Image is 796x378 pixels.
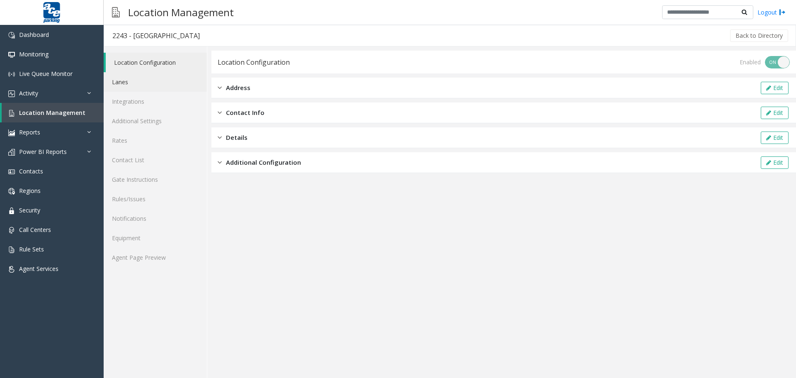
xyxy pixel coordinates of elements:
[218,83,222,93] img: closed
[761,156,789,169] button: Edit
[19,31,49,39] span: Dashboard
[226,133,248,142] span: Details
[19,70,73,78] span: Live Queue Monitor
[8,227,15,234] img: 'icon'
[19,187,41,195] span: Regions
[8,32,15,39] img: 'icon'
[218,57,290,68] div: Location Configuration
[104,248,207,267] a: Agent Page Preview
[104,189,207,209] a: Rules/Issues
[8,90,15,97] img: 'icon'
[218,133,222,142] img: closed
[8,51,15,58] img: 'icon'
[8,207,15,214] img: 'icon'
[8,110,15,117] img: 'icon'
[730,29,788,42] button: Back to Directory
[104,150,207,170] a: Contact List
[124,2,238,22] h3: Location Management
[761,82,789,94] button: Edit
[19,167,43,175] span: Contacts
[8,149,15,156] img: 'icon'
[8,246,15,253] img: 'icon'
[226,83,250,93] span: Address
[104,170,207,189] a: Gate Instructions
[740,58,761,66] div: Enabled
[19,206,40,214] span: Security
[19,50,49,58] span: Monitoring
[8,71,15,78] img: 'icon'
[8,129,15,136] img: 'icon'
[19,89,38,97] span: Activity
[106,53,207,72] a: Location Configuration
[19,148,67,156] span: Power BI Reports
[226,108,265,117] span: Contact Info
[19,109,85,117] span: Location Management
[8,168,15,175] img: 'icon'
[757,8,786,17] a: Logout
[19,128,40,136] span: Reports
[104,111,207,131] a: Additional Settings
[104,209,207,228] a: Notifications
[8,188,15,195] img: 'icon'
[112,2,120,22] img: pageIcon
[218,108,222,117] img: closed
[226,158,301,167] span: Additional Configuration
[761,107,789,119] button: Edit
[112,30,200,41] div: 2243 - [GEOGRAPHIC_DATA]
[779,8,786,17] img: logout
[8,266,15,273] img: 'icon'
[19,245,44,253] span: Rule Sets
[761,132,789,144] button: Edit
[104,72,207,92] a: Lanes
[104,228,207,248] a: Equipment
[104,92,207,111] a: Integrations
[218,158,222,167] img: closed
[19,265,58,273] span: Agent Services
[2,103,104,122] a: Location Management
[104,131,207,150] a: Rates
[19,226,51,234] span: Call Centers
